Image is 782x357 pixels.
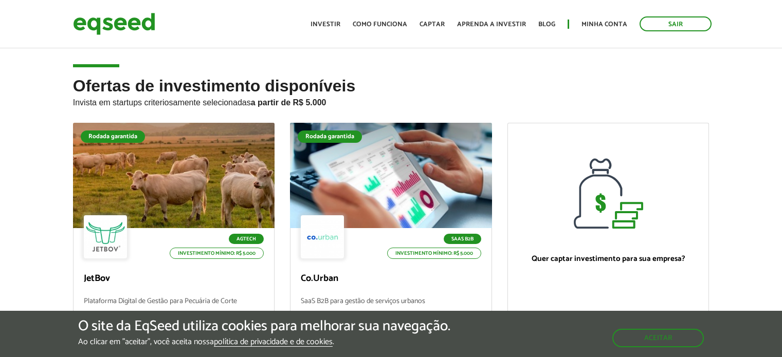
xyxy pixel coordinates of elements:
[420,21,445,28] a: Captar
[353,21,407,28] a: Como funciona
[229,234,264,244] p: Agtech
[84,297,264,320] p: Plataforma Digital de Gestão para Pecuária de Corte
[387,248,481,259] p: Investimento mínimo: R$ 5.000
[612,329,704,347] button: Aceitar
[581,21,627,28] a: Minha conta
[301,273,481,285] p: Co.Urban
[81,130,145,143] div: Rodada garantida
[251,98,326,107] strong: a partir de R$ 5.000
[84,273,264,285] p: JetBov
[298,130,362,143] div: Rodada garantida
[170,248,264,259] p: Investimento mínimo: R$ 5.000
[444,234,481,244] p: SaaS B2B
[73,77,710,123] h2: Ofertas de investimento disponíveis
[78,318,450,334] h5: O site da EqSeed utiliza cookies para melhorar sua navegação.
[301,297,481,320] p: SaaS B2B para gestão de serviços urbanos
[214,338,333,347] a: política de privacidade e de cookies
[538,21,555,28] a: Blog
[73,10,155,37] img: EqSeed
[457,21,526,28] a: Aprenda a investir
[518,254,699,264] p: Quer captar investimento para sua empresa?
[311,21,340,28] a: Investir
[73,95,710,107] p: Invista em startups criteriosamente selecionadas
[640,16,712,31] a: Sair
[78,337,450,347] p: Ao clicar em "aceitar", você aceita nossa .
